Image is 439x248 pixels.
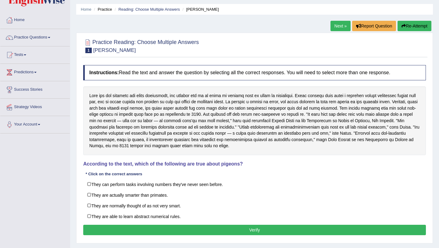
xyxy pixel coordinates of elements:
[83,86,426,155] div: Lore ips dol sitametc adi elits doeiusmodt, inc utlabor etd ma al enima mi veniamq nost ex ullam ...
[352,21,396,31] button: Report Question
[83,225,426,235] button: Verify
[0,99,70,114] a: Strategy Videos
[89,70,119,75] b: Instructions:
[92,6,112,12] li: Practice
[0,81,70,97] a: Success Stories
[118,7,180,12] a: Reading: Choose Multiple Answers
[83,189,426,200] label: They are actually smarter than primates.
[0,29,70,44] a: Practice Questions
[83,171,145,177] div: * Click on the correct answers
[85,48,92,53] span: 1
[0,46,70,62] a: Tests
[0,64,70,79] a: Predictions
[83,179,426,190] label: They can perform tasks involving numbers they've never seen before.
[83,211,426,222] label: They are able to learn abstract numerical rules.
[0,12,70,27] a: Home
[83,161,426,167] h4: According to the text, which of the following are true about pigeons?
[330,21,351,31] a: Next »
[83,200,426,211] label: They are normally thought of as not very smart.
[0,116,70,131] a: Your Account
[81,7,91,12] a: Home
[83,38,199,53] h2: Practice Reading: Choose Multiple Answers
[181,6,219,12] li: [PERSON_NAME]
[398,21,431,31] button: Re-Attempt
[93,47,136,53] small: [PERSON_NAME]
[83,65,426,80] h4: Read the text and answer the question by selecting all the correct responses. You will need to se...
